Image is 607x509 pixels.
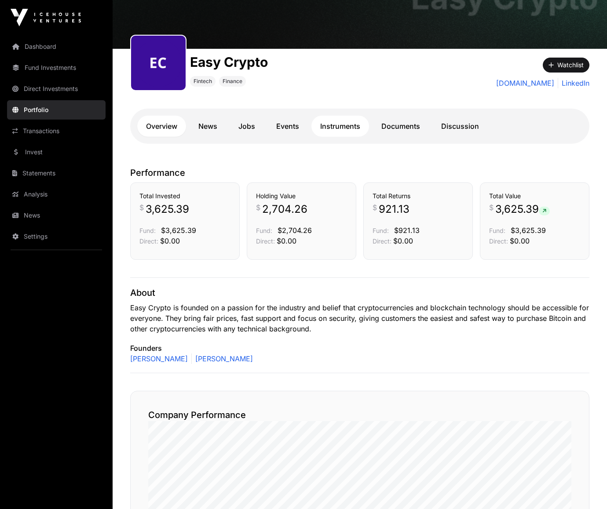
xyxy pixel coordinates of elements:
span: $ [489,202,494,213]
span: Direct: [256,237,275,245]
a: Analysis [7,185,106,204]
p: Founders [130,343,589,353]
a: Jobs [230,116,264,137]
span: Finance [223,78,242,85]
a: Direct Investments [7,79,106,98]
h1: Easy Crypto [190,54,268,70]
a: News [7,206,106,225]
img: Icehouse Ventures Logo [11,9,81,26]
a: Settings [7,227,106,246]
img: easy-crypto302.png [135,39,182,87]
p: Performance [130,167,589,179]
a: News [190,116,226,137]
a: Dashboard [7,37,106,56]
span: $0.00 [393,236,413,245]
span: 2,704.26 [262,202,307,216]
button: Watchlist [543,58,589,73]
span: Fund: [489,227,505,234]
span: $921.13 [394,226,420,235]
a: Fund Investments [7,58,106,77]
span: Fund: [256,227,272,234]
h3: Total Invested [139,192,230,200]
span: Fund: [373,227,389,234]
span: 921.13 [379,202,410,216]
a: [DOMAIN_NAME] [496,78,554,88]
h3: Holding Value [256,192,347,200]
h3: Total Value [489,192,580,200]
h2: Company Performance [148,409,571,421]
a: Portfolio [7,100,106,120]
span: $3,625.39 [161,226,196,235]
span: $3,625.39 [511,226,546,235]
p: About [130,287,589,299]
h3: Total Returns [373,192,464,200]
span: $0.00 [277,236,296,245]
a: Documents [373,116,429,137]
span: $0.00 [510,236,530,245]
nav: Tabs [137,116,582,137]
a: [PERSON_NAME] [130,353,188,364]
a: Invest [7,142,106,162]
a: Statements [7,164,106,183]
span: $ [256,202,260,213]
span: $0.00 [160,236,180,245]
a: Discussion [432,116,488,137]
span: 3,625.39 [495,202,550,216]
span: $ [139,202,144,213]
a: [PERSON_NAME] [191,353,253,364]
iframe: Chat Widget [563,467,607,509]
span: $2,704.26 [278,226,312,235]
span: Fintech [194,78,212,85]
a: LinkedIn [558,78,589,88]
span: Direct: [373,237,391,245]
span: Direct: [139,237,158,245]
a: Instruments [311,116,369,137]
a: Overview [137,116,186,137]
span: Fund: [139,227,156,234]
span: Direct: [489,237,508,245]
p: Easy Crypto is founded on a passion for the industry and belief that cryptocurrencies and blockch... [130,302,589,334]
a: Transactions [7,121,106,141]
a: Events [267,116,308,137]
span: $ [373,202,377,213]
span: 3,625.39 [146,202,189,216]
